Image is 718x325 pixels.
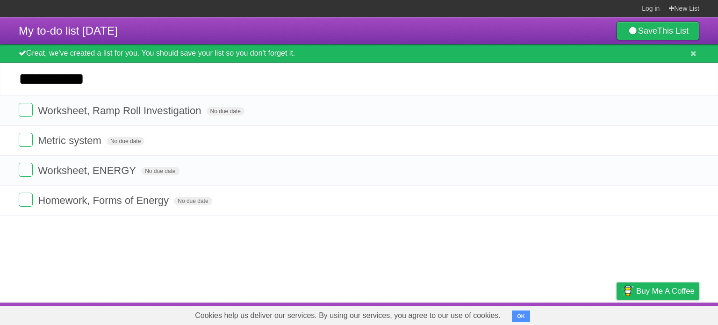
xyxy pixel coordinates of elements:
[604,305,629,323] a: Privacy
[19,24,118,37] span: My to-do list [DATE]
[617,282,699,300] a: Buy me a coffee
[657,26,689,36] b: This List
[512,311,530,322] button: OK
[621,283,634,299] img: Buy me a coffee
[38,165,138,176] span: Worksheet, ENERGY
[207,107,244,116] span: No due date
[174,197,212,205] span: No due date
[38,135,104,146] span: Metric system
[19,103,33,117] label: Done
[640,305,699,323] a: Suggest a feature
[492,305,512,323] a: About
[523,305,561,323] a: Developers
[636,283,695,299] span: Buy me a coffee
[19,193,33,207] label: Done
[38,105,203,116] span: Worksheet, Ramp Roll Investigation
[107,137,144,145] span: No due date
[573,305,593,323] a: Terms
[617,22,699,40] a: SaveThis List
[38,195,171,206] span: Homework, Forms of Energy
[186,306,510,325] span: Cookies help us deliver our services. By using our services, you agree to our use of cookies.
[19,133,33,147] label: Done
[19,163,33,177] label: Done
[141,167,179,175] span: No due date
